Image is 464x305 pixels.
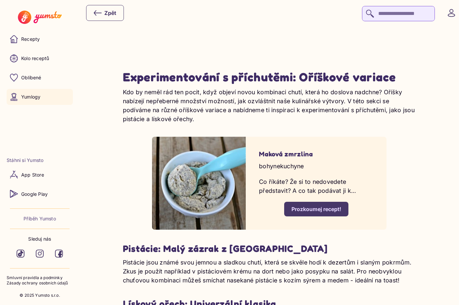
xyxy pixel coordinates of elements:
[21,191,48,197] p: Google Play
[7,157,73,164] li: Stáhni si Yumsto
[20,293,60,298] p: © 2025 Yumsto s.r.o.
[24,215,56,222] a: Příběh Yumsto
[86,5,124,21] button: Zpět
[152,137,246,230] img: undefined
[259,162,373,171] p: bohynekuchyne
[7,167,73,183] a: App Store
[7,186,73,202] a: Google Play
[123,243,416,255] h3: Pistácie: Malý zázrak z [GEOGRAPHIC_DATA]
[7,50,73,66] a: Kolo receptů
[21,55,49,62] p: Kolo receptů
[123,258,416,285] p: Pistácie jsou známé svou jemnou a sladkou chutí, která se skvěle hodí k dezertům i slaným pokrmům...
[7,275,73,281] a: Smluvní pravidla a podmínky
[259,177,373,195] p: Co říkáte? Že si to nedovedete představit? A co tak podávat ji k teplému jablečnému koláči nebo š...
[21,74,41,81] p: Oblíbené
[7,280,73,286] a: Zásady ochrany osobních údajů
[28,236,51,242] p: Sleduj nás
[7,70,73,86] a: Oblíbené
[7,31,73,47] a: Recepty
[259,150,373,158] p: Maková zmrzlina
[21,36,40,42] p: Recepty
[123,13,420,49] iframe: Advertisement
[123,88,416,123] p: Kdo by neměl rád ten pocit, když objeví novou kombinaci chutí, která ho doslova nadchne? Oříšky n...
[21,172,44,178] p: App Store
[7,89,73,105] a: Yumlogy
[94,9,116,17] div: Zpět
[123,69,416,84] h2: Experimentování s příchutěmi: Oříškové variace
[284,202,348,216] button: Prozkoumej recept!
[18,11,61,24] img: Yumsto logo
[291,205,341,213] div: Prozkoumej recept!
[21,94,40,100] p: Yumlogy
